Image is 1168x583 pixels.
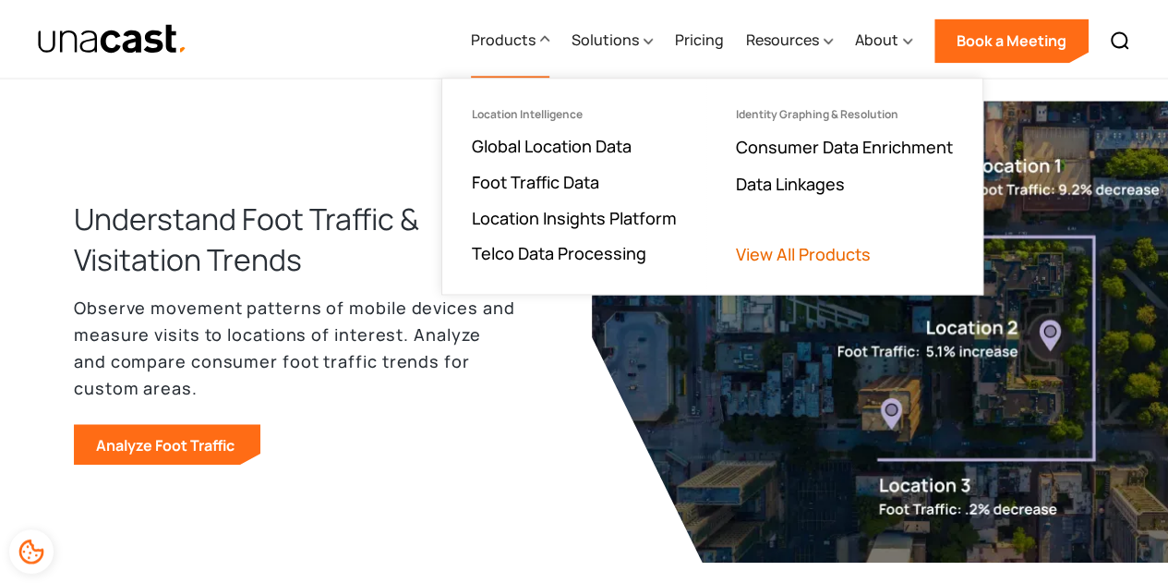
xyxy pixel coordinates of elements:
a: Telco Data Processing [472,242,646,264]
div: Products [471,3,549,79]
div: Location Intelligence [472,108,583,121]
div: Resources [746,29,819,51]
div: About [855,3,912,79]
a: Consumer Data Enrichment [736,136,953,158]
div: Resources [746,3,833,79]
a: Data Linkages [736,173,845,195]
a: Foot Traffic Data [472,171,599,193]
a: Book a Meeting [934,18,1089,63]
a: Global Location Data [472,135,632,157]
a: home [37,23,187,55]
a: Analyze Foot Traffic [74,424,260,465]
div: Solutions [572,29,639,51]
h3: Understand Foot Traffic & Visitation Trends [74,199,518,280]
div: Identity Graphing & Resolution [736,108,898,121]
div: Solutions [572,3,653,79]
div: Cookie Preferences [9,529,54,574]
div: About [855,29,898,51]
p: Observe movement patterns of mobile devices and measure visits to locations of interest. Analyze ... [74,295,518,401]
div: Products [471,29,536,51]
img: Unacast text logo [37,23,187,55]
img: Search icon [1109,30,1131,52]
a: View All Products [736,243,902,265]
nav: Products [441,78,983,295]
a: Location Insights Platform [472,207,677,229]
a: Pricing [675,3,724,79]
